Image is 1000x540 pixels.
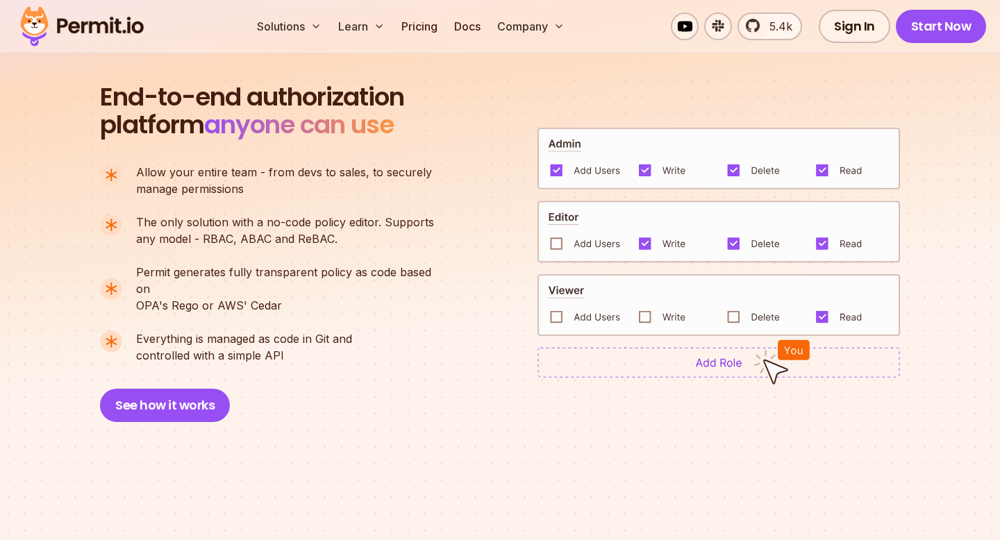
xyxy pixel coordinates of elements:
[136,264,446,297] span: Permit generates fully transparent policy as code based on
[896,10,987,43] a: Start Now
[14,3,150,50] img: Permit logo
[819,10,890,43] a: Sign In
[136,330,352,364] p: controlled with a simple API
[396,12,443,40] a: Pricing
[100,83,404,139] h2: platform
[100,83,404,111] span: End-to-end authorization
[761,18,792,35] span: 5.4k
[136,164,432,197] p: manage permissions
[449,12,486,40] a: Docs
[251,12,327,40] button: Solutions
[136,330,352,347] span: Everything is managed as code in Git and
[333,12,390,40] button: Learn
[737,12,802,40] a: 5.4k
[136,214,434,230] span: The only solution with a no-code policy editor. Supports
[136,264,446,314] p: OPA's Rego or AWS' Cedar
[100,389,230,422] button: See how it works
[136,214,434,247] p: any model - RBAC, ABAC and ReBAC.
[136,164,432,180] span: Allow your entire team - from devs to sales, to securely
[492,12,570,40] button: Company
[204,107,394,142] span: anyone can use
